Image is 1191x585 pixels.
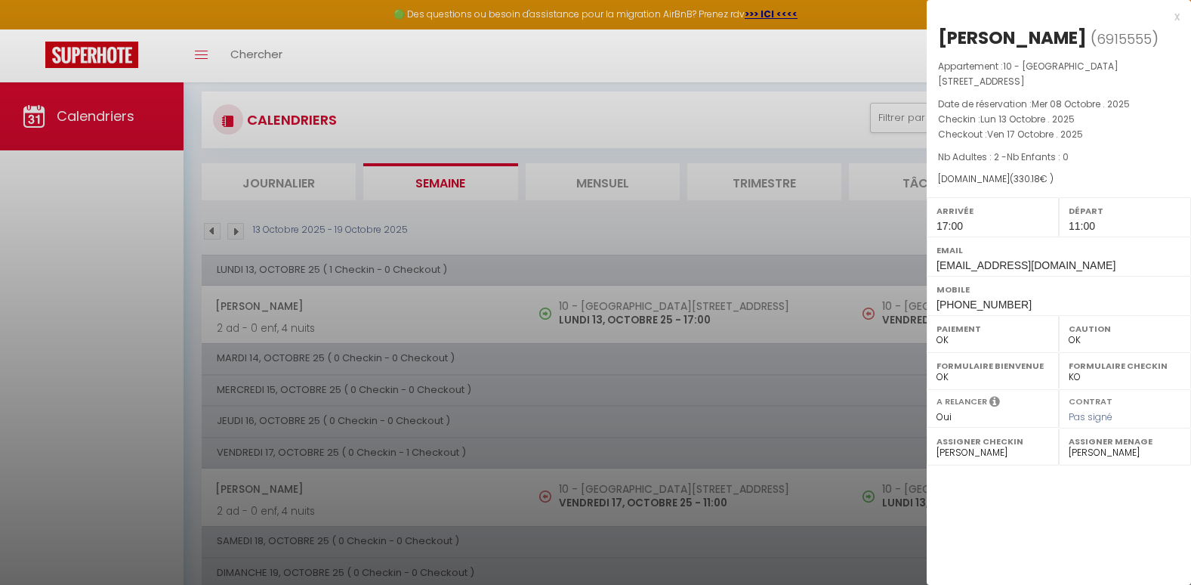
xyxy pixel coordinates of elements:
label: Arrivée [936,203,1049,218]
span: Mer 08 Octobre . 2025 [1032,97,1130,110]
p: Appartement : [938,59,1180,89]
p: Checkin : [938,112,1180,127]
label: Formulaire Checkin [1069,358,1181,373]
label: Mobile [936,282,1181,297]
span: Ven 17 Octobre . 2025 [987,128,1083,141]
span: ( € ) [1010,172,1054,185]
p: Checkout : [938,127,1180,142]
span: 17:00 [936,220,963,232]
span: 6915555 [1097,29,1152,48]
label: Assigner Menage [1069,434,1181,449]
label: Caution [1069,321,1181,336]
div: [PERSON_NAME] [938,26,1087,50]
label: Départ [1069,203,1181,218]
span: Nb Enfants : 0 [1007,150,1069,163]
span: 10 - [GEOGRAPHIC_DATA][STREET_ADDRESS] [938,60,1118,88]
span: 11:00 [1069,220,1095,232]
span: Pas signé [1069,410,1112,423]
label: Formulaire Bienvenue [936,358,1049,373]
span: Nb Adultes : 2 - [938,150,1069,163]
span: [PHONE_NUMBER] [936,299,1032,311]
p: Date de réservation : [938,97,1180,112]
span: Lun 13 Octobre . 2025 [980,113,1075,125]
label: Paiement [936,321,1049,336]
label: Contrat [1069,395,1112,405]
div: [DOMAIN_NAME] [938,172,1180,187]
label: Assigner Checkin [936,434,1049,449]
div: x [927,8,1180,26]
label: A relancer [936,395,987,408]
span: ( ) [1091,28,1159,49]
span: 330.18 [1014,172,1040,185]
i: Sélectionner OUI si vous souhaiter envoyer les séquences de messages post-checkout [989,395,1000,412]
label: Email [936,243,1181,258]
span: [EMAIL_ADDRESS][DOMAIN_NAME] [936,259,1115,271]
